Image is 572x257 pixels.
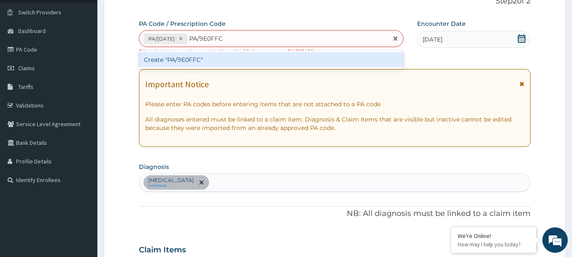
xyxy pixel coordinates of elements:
[18,8,61,16] span: Switch Providers
[146,34,176,44] div: PA/[DATE]
[139,208,531,219] p: NB: All diagnosis must be linked to a claim item
[16,42,34,64] img: d_794563401_company_1708531726252_794563401
[44,47,142,58] div: Chat with us now
[139,4,159,25] div: Minimize live chat window
[4,169,161,199] textarea: Type your message and hit 'Enter'
[417,19,466,28] label: Encounter Date
[139,52,404,67] div: Create "PA/9E0FFC"
[145,115,525,132] p: All diagnoses entered must be linked to a claim item. Diagnosis & Claim Items that are visible bu...
[458,232,530,240] div: We're Online!
[18,83,33,91] span: Tariffs
[18,27,46,35] span: Dashboard
[139,19,226,28] label: PA Code / Prescription Code
[148,184,194,188] small: confirmed
[145,80,209,89] h1: Important Notice
[145,100,525,108] p: Please enter PA codes before entering items that are not attached to a PA code
[139,163,169,171] label: Diagnosis
[139,48,313,55] small: PA code input must have a total length of 9 characters e.g PA/123456
[423,35,442,44] span: [DATE]
[18,64,35,72] span: Claims
[148,177,194,184] p: [MEDICAL_DATA]
[49,75,117,161] span: We're online!
[139,246,186,255] h3: Claim Items
[198,179,205,186] span: remove selection option
[458,241,530,248] p: How may I help you today?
